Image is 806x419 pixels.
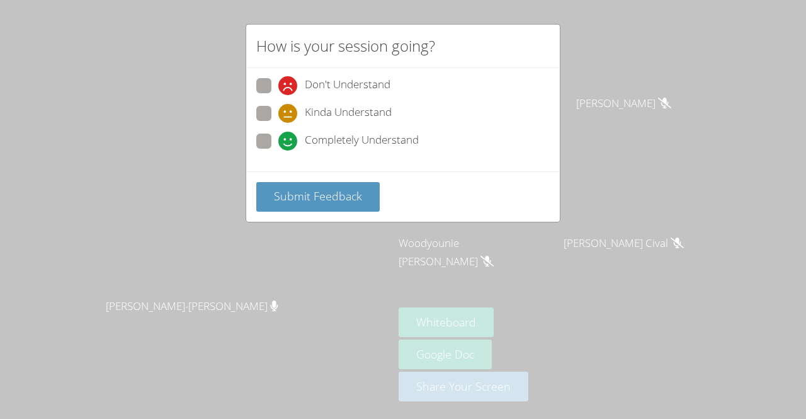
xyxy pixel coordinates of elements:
[305,132,419,151] span: Completely Understand
[274,188,362,204] span: Submit Feedback
[305,76,390,95] span: Don't Understand
[305,104,392,123] span: Kinda Understand
[256,182,380,212] button: Submit Feedback
[256,35,435,57] h2: How is your session going?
